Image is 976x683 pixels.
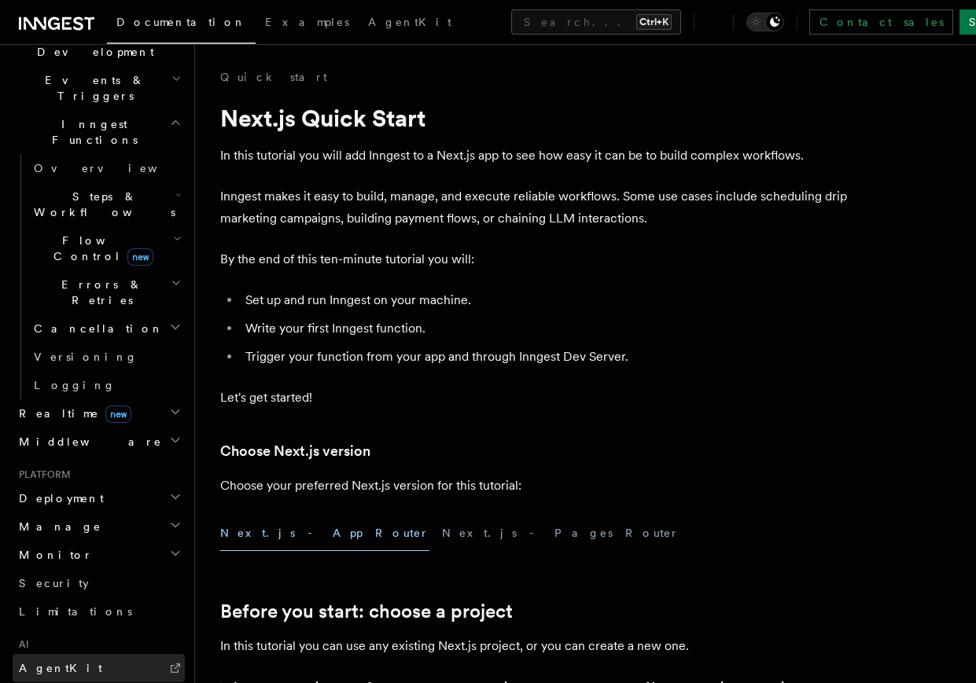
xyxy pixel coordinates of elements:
button: Middleware [13,428,185,456]
p: Inngest makes it easy to build, manage, and execute reliable workflows. Some use cases include sc... [220,185,849,230]
span: Middleware [13,434,162,450]
a: Choose Next.js version [220,440,370,462]
span: Documentation [116,16,246,28]
a: Logging [28,371,185,399]
p: Let's get started! [220,387,849,409]
a: Quick start [220,69,327,85]
button: Next.js - Pages Router [442,516,680,551]
p: By the end of this ten-minute tutorial you will: [220,248,849,270]
span: new [105,406,131,423]
li: Write your first Inngest function. [241,318,849,340]
span: AI [13,638,29,651]
button: Flow Controlnew [28,226,185,270]
p: Choose your preferred Next.js version for this tutorial: [220,475,849,497]
span: Security [19,577,89,589]
span: Steps & Workflows [28,189,175,220]
span: Realtime [13,406,131,421]
span: Limitations [19,605,132,618]
a: Versioning [28,343,185,371]
a: AgentKit [359,5,461,42]
button: Manage [13,512,185,541]
button: Errors & Retries [28,270,185,314]
a: Overview [28,154,185,182]
kbd: Ctrl+K [636,14,672,30]
span: Errors & Retries [28,277,171,308]
button: Inngest Functions [13,110,185,154]
button: Monitor [13,541,185,569]
button: Steps & Workflows [28,182,185,226]
p: In this tutorial you will add Inngest to a Next.js app to see how easy it can be to build complex... [220,145,849,167]
li: Trigger your function from your app and through Inngest Dev Server. [241,346,849,368]
a: Examples [256,5,359,42]
span: Flow Control [28,233,173,264]
span: Versioning [34,351,138,363]
button: Realtimenew [13,399,185,428]
button: Next.js - App Router [220,516,429,551]
span: Examples [265,16,349,28]
span: Platform [13,468,71,481]
a: Before you start: choose a project [220,600,513,622]
h1: Next.js Quick Start [220,104,849,132]
span: Local Development [13,28,171,60]
p: In this tutorial you can use any existing Next.js project, or you can create a new one. [220,635,849,657]
span: Inngest Functions [13,116,170,148]
button: Toggle dark mode [746,13,784,31]
button: Deployment [13,484,185,512]
button: Search...Ctrl+K [511,9,681,35]
li: Set up and run Inngest on your machine. [241,289,849,311]
a: Limitations [13,597,185,626]
button: Events & Triggers [13,66,185,110]
span: Cancellation [28,321,164,336]
span: AgentKit [19,662,102,674]
span: Overview [34,162,196,174]
span: Manage [13,519,101,534]
span: Monitor [13,547,93,563]
span: new [127,248,153,266]
span: AgentKit [368,16,451,28]
a: Contact sales [809,9,953,35]
span: Deployment [13,490,104,506]
div: Inngest Functions [13,154,185,399]
button: Local Development [13,22,185,66]
a: Documentation [107,5,256,44]
button: Cancellation [28,314,185,343]
a: Security [13,569,185,597]
span: Logging [34,379,116,391]
span: Events & Triggers [13,72,171,104]
a: AgentKit [13,654,185,682]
